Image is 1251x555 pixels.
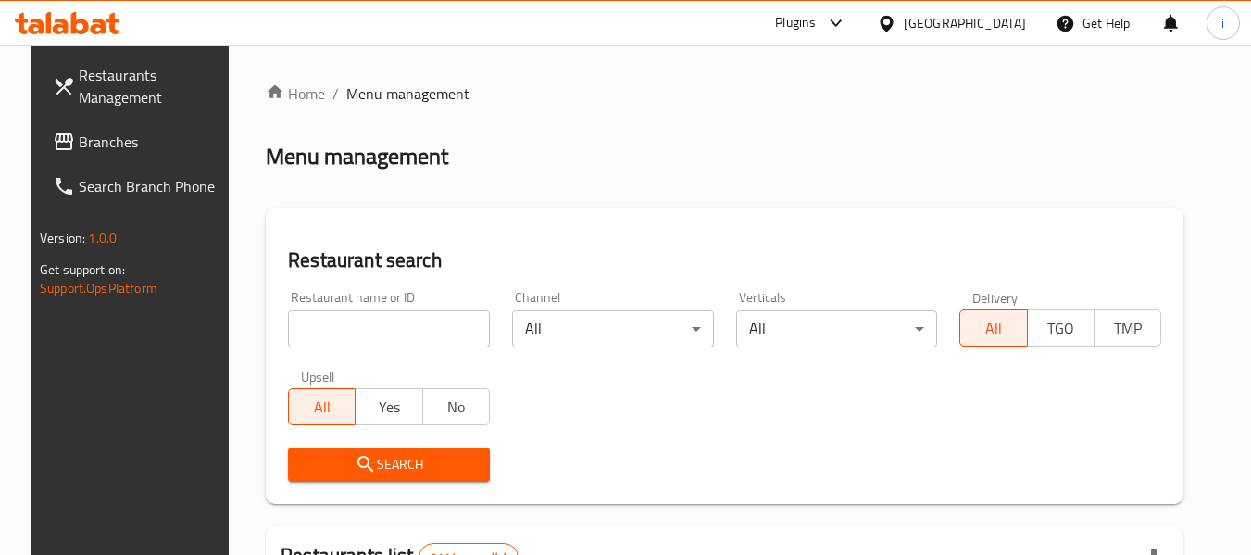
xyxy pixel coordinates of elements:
[38,53,240,120] a: Restaurants Management
[512,310,714,347] div: All
[266,82,1183,105] nav: breadcrumb
[288,310,490,347] input: Search for restaurant name or ID..
[288,388,356,425] button: All
[288,246,1161,274] h2: Restaurant search
[296,394,348,421] span: All
[266,142,448,171] h2: Menu management
[40,258,125,282] span: Get support on:
[1094,309,1161,347] button: TMP
[301,370,335,383] label: Upsell
[79,64,225,108] span: Restaurants Management
[959,309,1027,347] button: All
[40,276,157,300] a: Support.OpsPlatform
[968,315,1020,342] span: All
[972,291,1019,304] label: Delivery
[79,131,225,153] span: Branches
[38,164,240,208] a: Search Branch Phone
[38,120,240,164] a: Branches
[363,394,415,421] span: Yes
[88,226,117,250] span: 1.0.0
[1027,309,1095,347] button: TGO
[355,388,422,425] button: Yes
[346,82,469,105] span: Menu management
[266,82,325,105] a: Home
[303,453,475,476] span: Search
[40,226,85,250] span: Version:
[1102,315,1154,342] span: TMP
[431,394,482,421] span: No
[422,388,490,425] button: No
[79,175,225,197] span: Search Branch Phone
[775,12,816,34] div: Plugins
[1221,13,1224,33] span: i
[332,82,339,105] li: /
[1035,315,1087,342] span: TGO
[904,13,1026,33] div: [GEOGRAPHIC_DATA]
[288,448,490,482] button: Search
[736,310,938,347] div: All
